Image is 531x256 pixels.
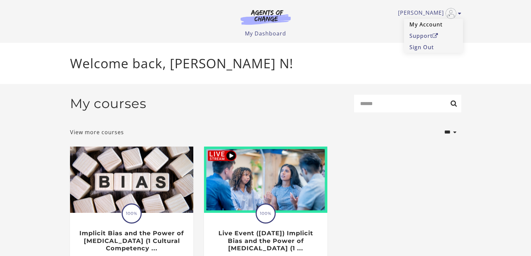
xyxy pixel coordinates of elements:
a: Sign Out [404,41,463,53]
a: View more courses [70,128,124,136]
h3: Implicit Bias and the Power of [MEDICAL_DATA] (1 Cultural Competency ... [77,230,186,252]
a: My Dashboard [245,30,286,37]
h3: Live Event ([DATE]) Implicit Bias and the Power of [MEDICAL_DATA] (1 ... [211,230,320,252]
a: SupportOpen in a new window [404,30,463,41]
span: 100% [123,204,141,223]
a: Toggle menu [398,8,458,19]
img: Agents of Change Logo [234,9,298,25]
p: Welcome back, [PERSON_NAME] N! [70,54,461,73]
i: Open in a new window [433,33,438,38]
a: My Account [404,19,463,30]
h2: My courses [70,96,146,111]
span: 100% [257,204,275,223]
